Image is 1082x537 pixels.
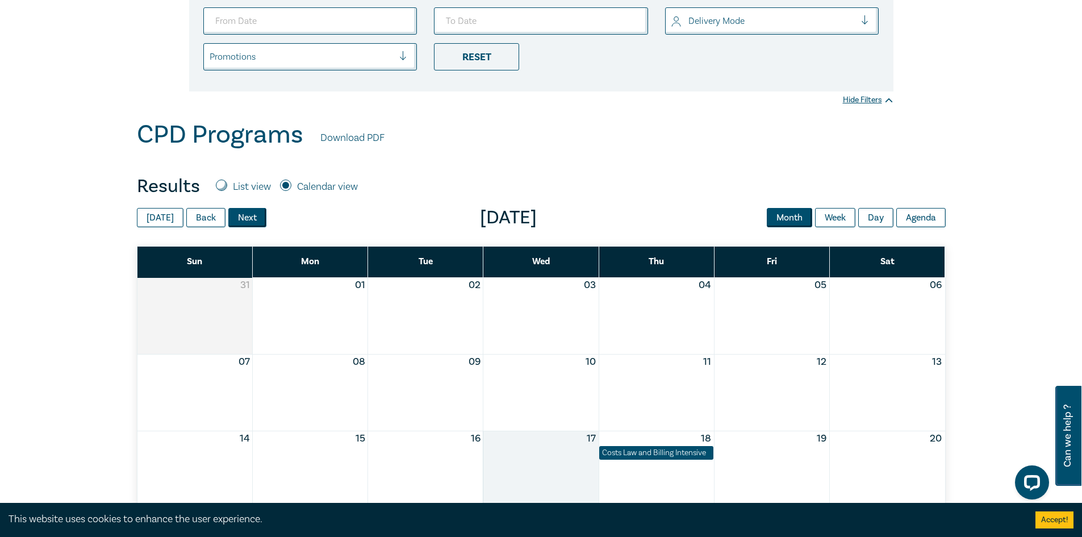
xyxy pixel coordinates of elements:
[240,431,250,446] button: 14
[233,180,271,194] label: List view
[266,206,751,229] span: [DATE]
[469,355,481,369] button: 09
[843,94,893,106] div: Hide Filters
[930,431,942,446] button: 20
[434,7,648,35] input: To Date
[228,208,266,227] button: Next
[187,256,202,267] span: Sun
[817,431,826,446] button: 19
[419,256,433,267] span: Tue
[471,431,481,446] button: 16
[586,355,596,369] button: 10
[703,355,711,369] button: 11
[240,278,250,293] button: 31
[210,51,212,63] input: select
[1062,393,1073,479] span: Can we help ?
[649,256,664,267] span: Thu
[932,355,942,369] button: 13
[320,131,385,145] a: Download PDF
[767,256,777,267] span: Fri
[239,355,250,369] button: 07
[9,512,1018,527] div: This website uses cookies to enhance the user experience.
[1035,511,1073,528] button: Accept cookies
[767,208,812,227] button: Month
[701,431,711,446] button: 18
[671,15,674,27] input: select
[297,180,358,194] label: Calendar view
[355,278,365,293] button: 01
[353,355,365,369] button: 08
[699,278,711,293] button: 04
[203,7,417,35] input: From Date
[301,256,319,267] span: Mon
[186,208,225,227] button: Back
[532,256,550,267] span: Wed
[587,431,596,446] button: 17
[858,208,893,227] button: Day
[434,43,519,70] div: Reset
[469,278,481,293] button: 02
[880,256,895,267] span: Sat
[815,208,855,227] button: Week
[356,431,365,446] button: 15
[584,278,596,293] button: 03
[817,355,826,369] button: 12
[814,278,826,293] button: 05
[930,278,942,293] button: 06
[137,208,183,227] button: [DATE]
[602,447,711,459] div: Costs Law and Billing Intensive
[137,120,303,149] h1: CPD Programs
[896,208,946,227] button: Agenda
[1006,461,1054,509] iframe: LiveChat chat widget
[137,175,200,198] h4: Results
